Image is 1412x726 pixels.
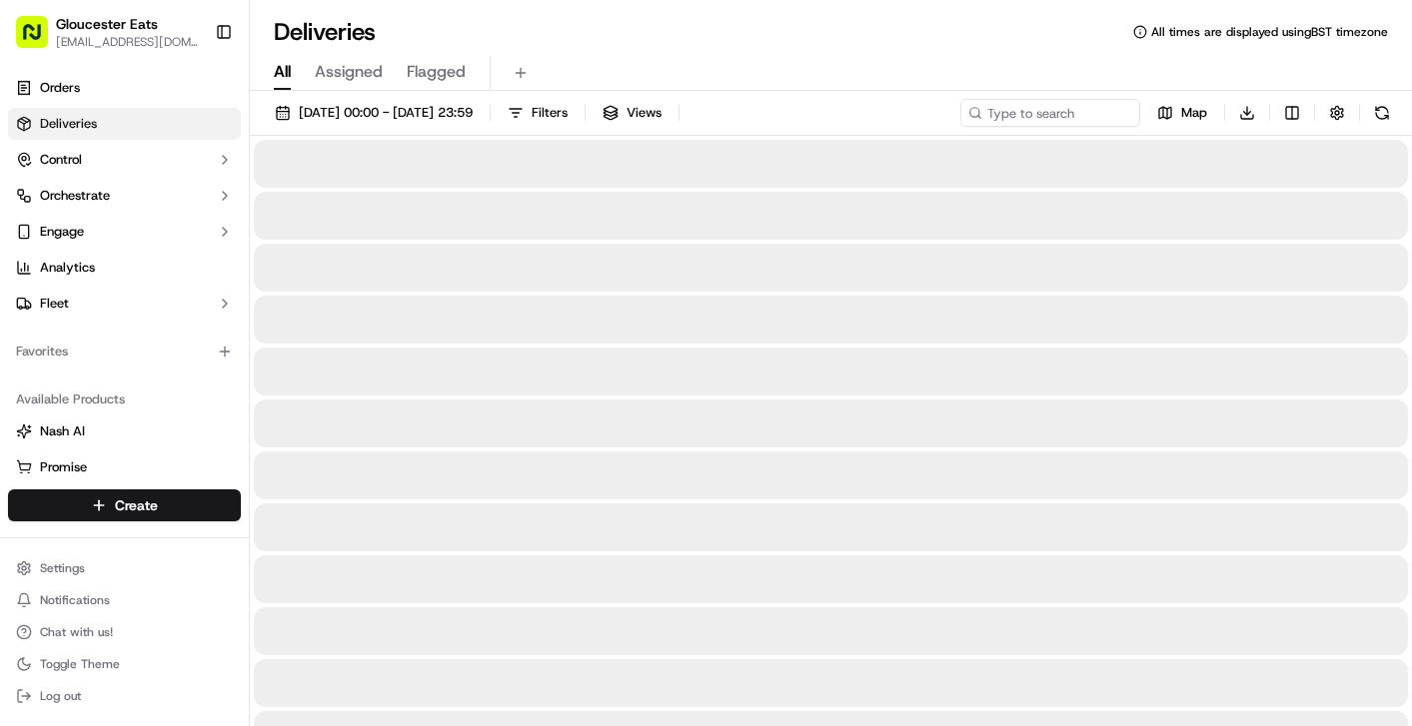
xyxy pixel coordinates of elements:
[532,104,568,122] span: Filters
[8,554,241,582] button: Settings
[40,115,97,133] span: Deliveries
[40,79,80,97] span: Orders
[299,104,473,122] span: [DATE] 00:00 - [DATE] 23:59
[594,99,671,127] button: Views
[40,259,95,277] span: Analytics
[40,624,113,640] span: Chat with us!
[8,650,241,678] button: Toggle Theme
[40,223,84,241] span: Engage
[499,99,577,127] button: Filters
[16,422,233,440] a: Nash AI
[40,151,82,169] span: Control
[40,560,85,576] span: Settings
[627,104,662,122] span: Views
[40,592,110,608] span: Notifications
[960,99,1140,127] input: Type to search
[8,489,241,521] button: Create
[40,187,110,205] span: Orchestrate
[8,8,207,56] button: Gloucester Eats[EMAIL_ADDRESS][DOMAIN_NAME]
[40,295,69,313] span: Fleet
[407,60,466,84] span: Flagged
[1181,104,1207,122] span: Map
[8,451,241,483] button: Promise
[8,586,241,614] button: Notifications
[8,618,241,646] button: Chat with us!
[274,16,376,48] h1: Deliveries
[8,383,241,415] div: Available Products
[40,422,85,440] span: Nash AI
[115,495,158,515] span: Create
[56,34,199,50] button: [EMAIL_ADDRESS][DOMAIN_NAME]
[8,252,241,284] a: Analytics
[40,458,87,476] span: Promise
[266,99,482,127] button: [DATE] 00:00 - [DATE] 23:59
[8,72,241,104] a: Orders
[40,688,81,704] span: Log out
[40,656,120,672] span: Toggle Theme
[8,682,241,710] button: Log out
[56,14,158,34] button: Gloucester Eats
[8,180,241,212] button: Orchestrate
[16,458,233,476] a: Promise
[8,216,241,248] button: Engage
[8,108,241,140] a: Deliveries
[8,415,241,447] button: Nash AI
[1148,99,1216,127] button: Map
[274,60,291,84] span: All
[315,60,383,84] span: Assigned
[8,288,241,320] button: Fleet
[8,144,241,176] button: Control
[8,336,241,367] div: Favorites
[1368,99,1396,127] button: Refresh
[1151,24,1388,40] span: All times are displayed using BST timezone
